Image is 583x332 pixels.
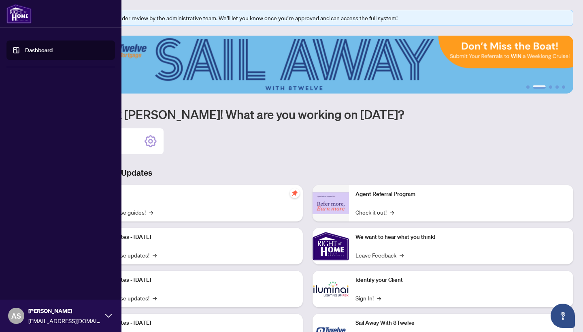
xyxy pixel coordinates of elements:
span: [EMAIL_ADDRESS][DOMAIN_NAME] [28,316,101,325]
span: → [153,251,157,260]
span: → [390,208,394,217]
p: Platform Updates - [DATE] [85,233,296,242]
p: Agent Referral Program [355,190,567,199]
img: Identify your Client [313,271,349,307]
p: We want to hear what you think! [355,233,567,242]
button: 3 [549,85,552,89]
span: [PERSON_NAME] [28,306,101,315]
span: AS [11,310,21,321]
span: → [377,294,381,302]
span: pushpin [290,188,300,198]
img: Agent Referral Program [313,192,349,215]
p: Sail Away With 8Twelve [355,319,567,328]
img: logo [6,4,32,23]
a: Dashboard [25,47,53,54]
p: Platform Updates - [DATE] [85,319,296,328]
p: Identify your Client [355,276,567,285]
p: Self-Help [85,190,296,199]
button: Open asap [551,304,575,328]
button: 2 [533,85,546,89]
img: We want to hear what you think! [313,228,349,264]
a: Check it out!→ [355,208,394,217]
button: 5 [562,85,565,89]
a: Leave Feedback→ [355,251,404,260]
h3: Brokerage & Industry Updates [42,167,573,179]
span: → [400,251,404,260]
div: Your profile is currently under review by the administrative team. We’ll let you know once you’re... [56,13,568,22]
span: → [153,294,157,302]
h1: Welcome back [PERSON_NAME]! What are you working on [DATE]? [42,106,573,122]
span: → [149,208,153,217]
p: Platform Updates - [DATE] [85,276,296,285]
button: 1 [526,85,530,89]
img: Slide 1 [42,36,573,94]
a: Sign In!→ [355,294,381,302]
button: 4 [555,85,559,89]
